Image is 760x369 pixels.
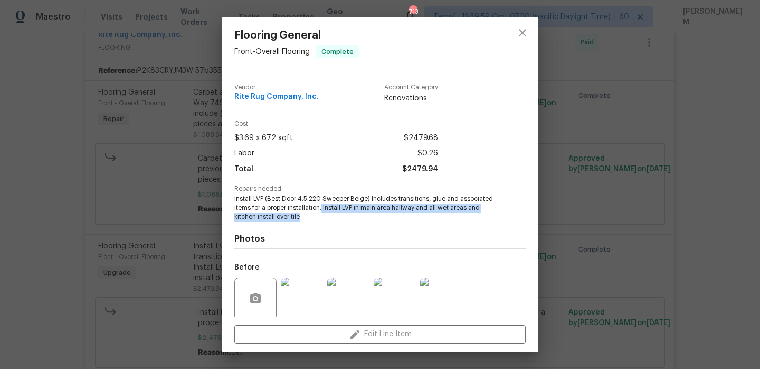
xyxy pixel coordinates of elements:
[234,84,319,91] span: Vendor
[234,186,526,192] span: Repairs needed
[234,48,310,56] span: Front - Overall Flooring
[234,162,253,177] span: Total
[234,264,260,271] h5: Before
[317,47,358,57] span: Complete
[234,121,438,127] span: Cost
[234,146,254,161] span: Labor
[409,6,416,17] div: 713
[384,84,438,91] span: Account Category
[234,195,497,221] span: Install LVP (Best Door 4.5 220 Sweeper Beige) Includes transitions, glue and associated items for...
[384,93,438,104] span: Renovations
[234,30,359,41] span: Flooring General
[510,20,535,45] button: close
[464,316,473,326] span: +9
[417,146,438,161] span: $0.26
[234,131,293,146] span: $3.69 x 672 sqft
[402,162,438,177] span: $2479.94
[404,131,438,146] span: $2479.68
[234,93,319,101] span: Rite Rug Company, Inc.
[234,234,526,244] h4: Photos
